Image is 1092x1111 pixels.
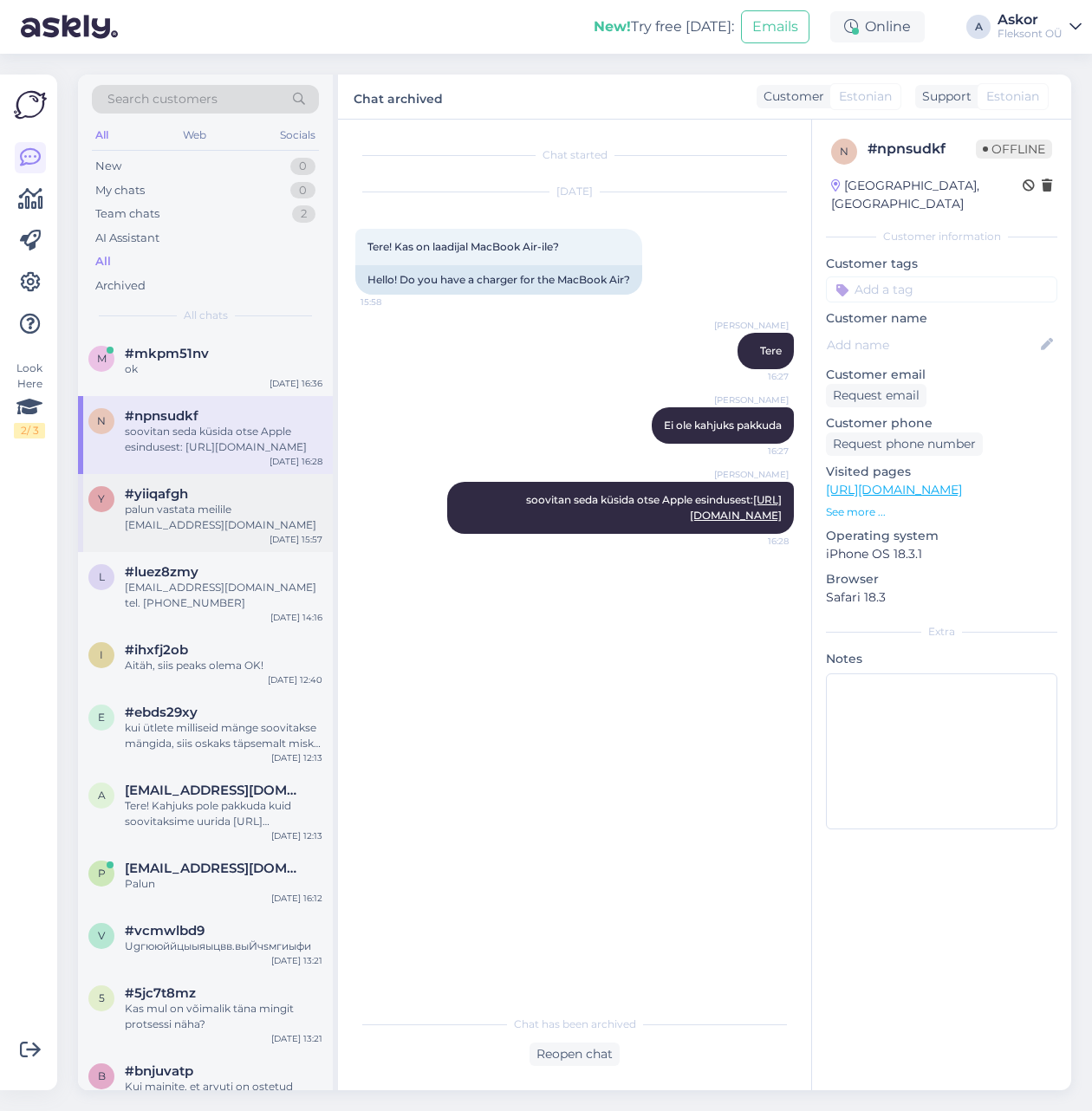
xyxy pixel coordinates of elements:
span: 16:27 [724,370,789,383]
div: All [92,124,112,146]
span: Tere! Kas on laadijal MacBook Air-ile? [367,240,559,253]
span: y [98,492,105,505]
span: [PERSON_NAME] [714,319,789,332]
span: m [97,352,107,365]
div: Archived [95,277,146,295]
div: Palun [125,876,322,892]
span: Estonian [986,88,1039,106]
span: #yiiqafgh [125,486,188,502]
div: New [95,158,121,175]
span: 5 [99,991,105,1004]
p: Browser [826,570,1057,588]
div: Askor [998,13,1063,27]
div: Online [830,11,925,42]
span: #bnjuvatp [125,1063,193,1079]
div: Extra [826,624,1057,640]
span: #ebds29xy [125,705,198,720]
div: Socials [276,124,319,146]
span: #luez8zmy [125,564,198,580]
p: Safari 18.3 [826,588,1057,607]
span: i [100,648,103,661]
div: Tere! Kahjuks pole pakkuda kuid soovitaksime uurida [URL][DOMAIN_NAME] [PERSON_NAME] on üldjuhul ... [125,798,322,829]
div: Try free [DATE]: [594,16,734,37]
div: Hello! Do you have a charger for the MacBook Air? [355,265,642,295]
div: AI Assistant [95,230,159,247]
span: 16:28 [724,535,789,548]
div: 2 [292,205,315,223]
div: Team chats [95,205,159,223]
p: Customer email [826,366,1057,384]
p: Customer phone [826,414,1057,432]
div: All [95,253,111,270]
span: priit@hot.ee [125,861,305,876]
div: [DATE] 13:21 [271,954,322,967]
div: Support [915,88,972,106]
input: Add a tag [826,276,1057,302]
span: Search customers [107,90,218,108]
div: ok [125,361,322,377]
span: [PERSON_NAME] [714,468,789,481]
span: #5jc7t8mz [125,985,196,1001]
p: iPhone OS 18.3.1 [826,545,1057,563]
img: Askly Logo [14,88,47,121]
div: [EMAIL_ADDRESS][DOMAIN_NAME] tel. [PHONE_NUMBER] [125,580,322,611]
p: Visited pages [826,463,1057,481]
div: Web [179,124,210,146]
p: See more ... [826,504,1057,520]
div: Look Here [14,361,45,439]
span: #npnsudkf [125,408,198,424]
span: 15:58 [361,296,426,309]
span: Tere [760,344,782,357]
span: Offline [976,140,1052,159]
span: [PERSON_NAME] [714,393,789,406]
div: 2 / 3 [14,423,45,439]
span: Ei ole kahjuks pakkuda [664,419,782,432]
div: [DATE] 12:13 [271,751,322,764]
div: Aitäh, siis peaks olema OK! [125,658,322,673]
div: [DATE] 15:57 [270,533,322,546]
div: palun vastata meilile [EMAIL_ADDRESS][DOMAIN_NAME] [125,502,322,533]
span: Estonian [839,88,892,106]
span: #ihxfj2ob [125,642,188,658]
div: My chats [95,182,145,199]
div: Fleksont OÜ [998,27,1063,41]
span: p [98,867,106,880]
span: l [99,570,105,583]
div: Chat started [355,147,794,163]
div: [DATE] 12:13 [271,829,322,842]
span: #mkpm51nv [125,346,209,361]
b: New! [594,18,631,35]
span: v [98,929,105,942]
span: Chat has been archived [514,1017,636,1032]
div: Customer [757,88,824,106]
div: soovitan seda küsida otse Apple esindusest: [URL][DOMAIN_NAME] [125,424,322,455]
span: a [98,789,106,802]
span: 16:27 [724,445,789,458]
p: Customer tags [826,255,1057,273]
div: # npnsudkf [868,139,976,159]
label: Chat archived [354,85,443,108]
div: 0 [290,182,315,199]
div: [DATE] 14:16 [270,611,322,624]
div: A [966,15,991,39]
div: Customer information [826,229,1057,244]
div: [DATE] 16:28 [270,455,322,468]
span: ahti.avloi@mail.ee [125,783,305,798]
div: [DATE] 12:40 [268,673,322,686]
span: n [840,145,848,158]
div: Ugгююййцыыяыцвв.выЙчsмгиыфи [125,939,322,954]
span: e [98,711,105,724]
div: Reopen chat [530,1043,620,1066]
div: 0 [290,158,315,175]
div: Request phone number [826,432,983,456]
p: Notes [826,650,1057,668]
span: #vcmwlbd9 [125,923,205,939]
input: Add name [827,335,1037,354]
div: [DATE] 16:36 [270,377,322,390]
div: [DATE] 16:12 [271,892,322,905]
div: Kas mul on võimalik täna mingit protsessi näha? [125,1001,322,1032]
a: [URL][DOMAIN_NAME] [826,482,962,497]
span: b [98,1069,106,1082]
div: [DATE] [355,184,794,199]
div: [DATE] 13:21 [271,1032,322,1045]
